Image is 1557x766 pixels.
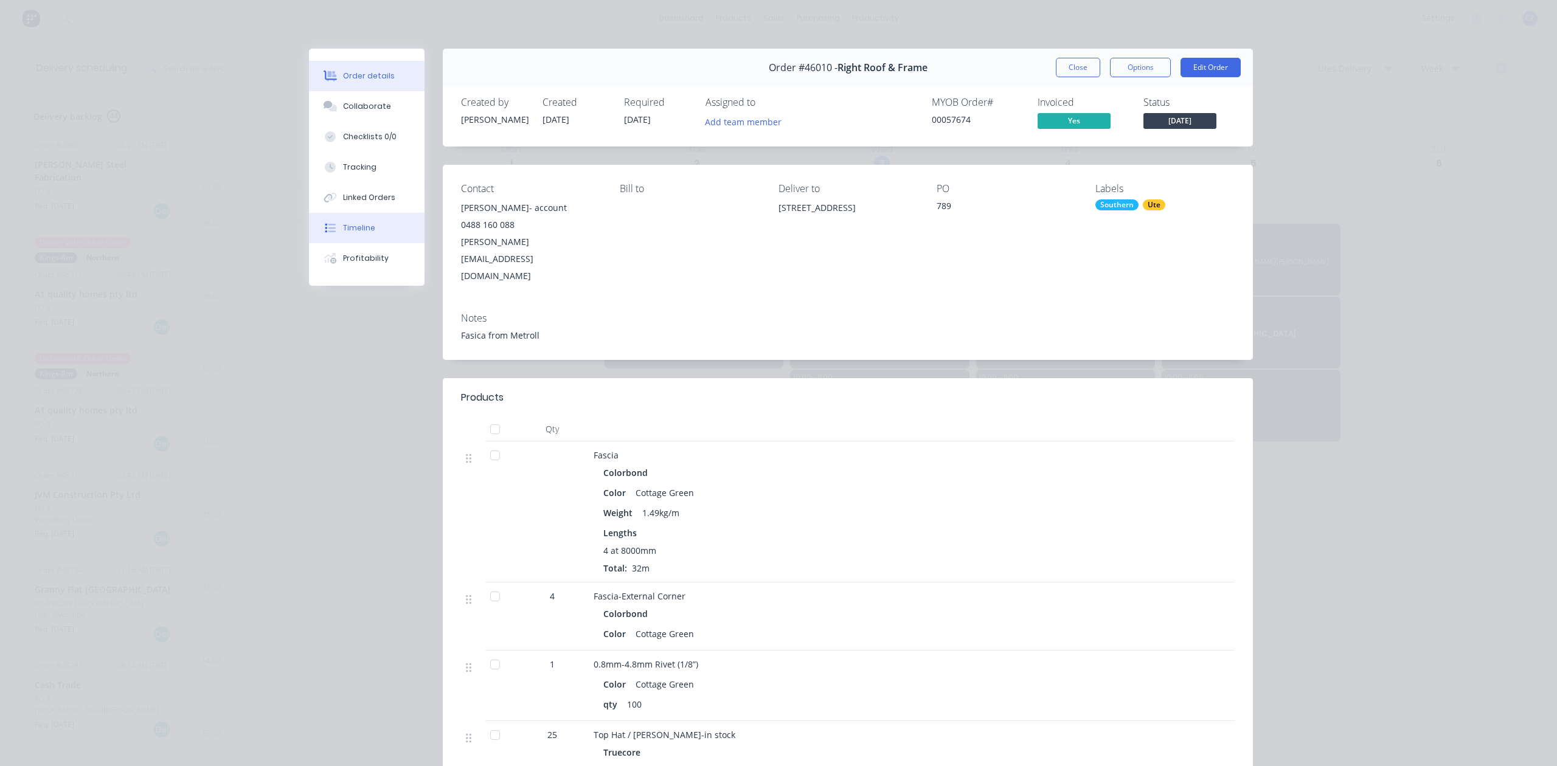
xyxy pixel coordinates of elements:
button: Checklists 0/0 [309,122,425,152]
div: [PERSON_NAME] [461,113,528,126]
span: 4 at 8000mm [603,544,656,557]
div: [STREET_ADDRESS] [778,199,918,216]
div: Weight [603,504,637,522]
div: Created [543,97,609,108]
div: Collaborate [343,101,391,112]
div: Assigned to [706,97,827,108]
button: Edit Order [1181,58,1241,77]
div: Labels [1095,183,1235,195]
div: Colorbond [603,464,653,481]
div: [STREET_ADDRESS] [778,199,918,238]
div: Color [603,675,631,693]
div: Invoiced [1038,97,1129,108]
div: Colorbond [603,605,653,623]
div: Products [461,390,504,405]
div: Cottage Green [631,675,699,693]
div: Checklists 0/0 [343,131,397,142]
div: Fasica from Metroll [461,329,1235,342]
button: Order details [309,61,425,91]
span: [DATE] [543,114,569,125]
div: Created by [461,97,528,108]
span: [DATE] [624,114,651,125]
div: [PERSON_NAME]- account [461,199,600,216]
div: Linked Orders [343,192,395,203]
button: Linked Orders [309,182,425,213]
button: Tracking [309,152,425,182]
button: [DATE] [1143,113,1216,131]
div: Deliver to [778,183,918,195]
div: qty [603,695,622,713]
span: Lengths [603,526,637,539]
span: Yes [1038,113,1111,128]
span: Total: [603,562,627,574]
div: Profitability [343,253,389,264]
div: Required [624,97,691,108]
span: Fascia-External Corner [594,590,685,602]
div: Order details [343,71,395,81]
button: Options [1110,58,1171,77]
div: 789 [937,199,1076,216]
span: Top Hat / [PERSON_NAME]-in stock [594,729,735,740]
button: Timeline [309,213,425,243]
div: Tracking [343,162,376,173]
div: Status [1143,97,1235,108]
div: Cottage Green [631,625,699,643]
div: Southern [1095,199,1139,210]
span: 0.8mm-4.8mm Rivet (1/8”) [594,658,698,670]
div: Color [603,484,631,502]
span: 4 [550,590,555,602]
div: [PERSON_NAME]- account0488 160 088[PERSON_NAME][EMAIL_ADDRESS][DOMAIN_NAME] [461,199,600,285]
div: Cottage Green [631,484,699,502]
span: 32m [627,562,654,574]
span: Fascia [594,449,619,461]
div: Bill to [620,183,759,195]
div: MYOB Order # [932,97,1023,108]
button: Profitability [309,243,425,274]
button: Add team member [706,113,788,129]
span: [DATE] [1143,113,1216,128]
div: [PERSON_NAME][EMAIL_ADDRESS][DOMAIN_NAME] [461,233,600,285]
div: Timeline [343,223,375,233]
span: 1 [550,658,555,671]
div: Ute [1143,199,1165,210]
span: Order #46010 - [769,62,837,74]
div: Color [603,625,631,643]
div: Truecore [603,744,645,761]
span: 25 [547,728,557,741]
span: Right Roof & Frame [837,62,928,74]
div: 00057674 [932,113,1023,126]
button: Add team member [699,113,788,129]
div: Qty [516,417,589,441]
div: Contact [461,183,600,195]
div: PO [937,183,1076,195]
button: Close [1056,58,1100,77]
div: 0488 160 088 [461,216,600,233]
div: Notes [461,312,1235,324]
div: 1.49kg/m [637,504,684,522]
button: Collaborate [309,91,425,122]
div: 100 [622,695,647,713]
